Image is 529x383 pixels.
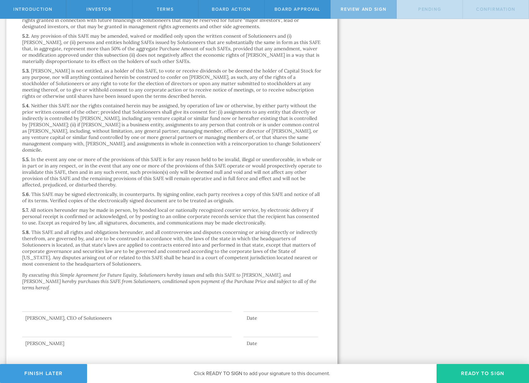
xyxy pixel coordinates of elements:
h3: 5.3. [22,68,30,74]
span: Introduction [13,7,53,12]
h3: 5.6. [22,191,30,197]
h3: 5.8. [22,229,30,235]
div: [PERSON_NAME] [22,340,232,347]
p: This SAFE and all rights and obligations hereunder, and all controversies and disputes concerning... [22,229,318,267]
h3: 5.5. [22,156,30,162]
p: All notices hereunder may be made in person, by bonded local or nationally recognized courier ser... [22,207,319,226]
div: Date [243,340,318,347]
span: Pending [418,7,441,12]
em: By executing this Simple Agreement for Future Equity, Solutioneers hereby issues and sells this S... [22,272,316,291]
span: terms [157,7,173,12]
span: Investor [86,7,112,12]
h3: 5.7. [22,207,29,213]
span: Confirmation [476,7,515,12]
p: , and the definitions of Convertible Note and SAFE Preferred Stock, shall all be qualified by any... [22,11,313,29]
p: Any provision of this SAFE may be amended, waived or modified only upon the written consent of So... [22,33,320,64]
p: In the event any one or more of the provisions of this SAFE is for any reason held to be invalid,... [22,156,322,188]
span: Board Action [212,7,251,12]
p: This SAFE may be signed electronically, in counterparts. By signing online, each party receives a... [22,191,320,204]
span: Click READY TO SIGN to add your signature to this document. [194,370,330,377]
span: Board Approval [274,7,320,12]
h3: 5.4. [22,103,30,109]
h3: 5.2. [22,33,30,39]
p: Neither this SAFE nor the rights contained herein may be assigned, by operation of law or otherwi... [22,103,321,153]
span: Review and Sign [341,7,386,12]
button: Ready to Sign [437,364,529,383]
p: [PERSON_NAME] is not entitled, as a holder of this SAFE, to vote or receive dividends or be deeme... [22,68,321,99]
